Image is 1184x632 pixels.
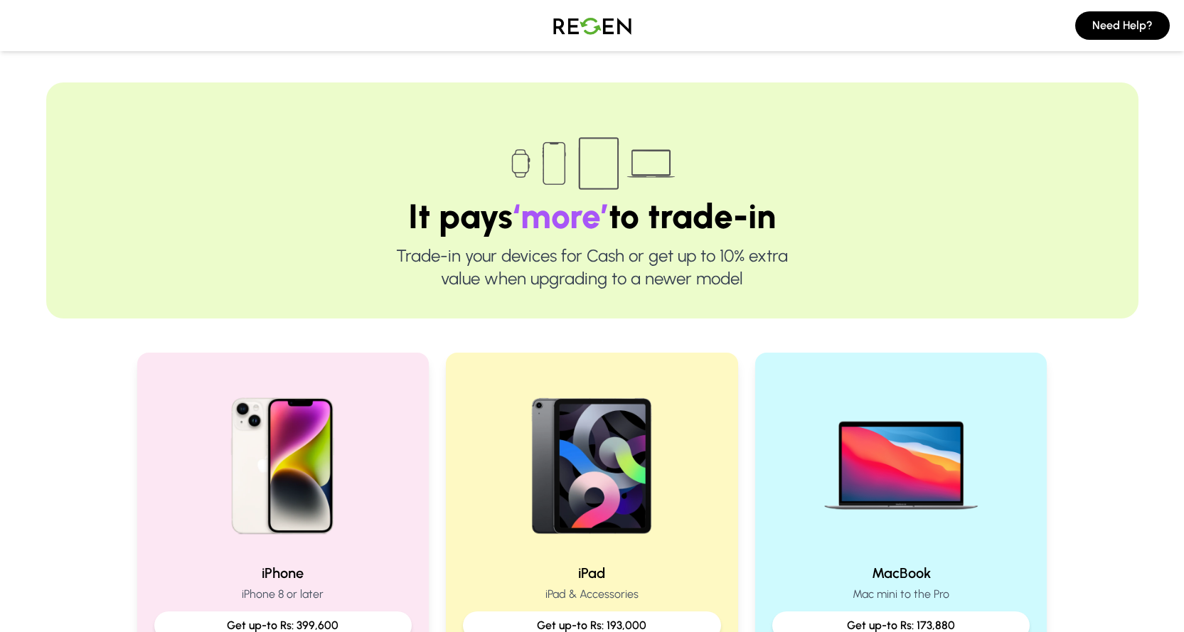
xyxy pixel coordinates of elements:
img: iPad [501,370,683,552]
button: Need Help? [1075,11,1170,40]
h2: MacBook [772,563,1030,583]
img: Trade-in devices [503,128,681,199]
span: ‘more’ [513,196,609,237]
h2: iPhone [154,563,412,583]
img: iPhone [192,370,374,552]
img: Logo [543,6,642,45]
p: Mac mini to the Pro [772,586,1030,603]
p: iPad & Accessories [463,586,721,603]
h2: iPad [463,563,721,583]
p: iPhone 8 or later [154,586,412,603]
p: Trade-in your devices for Cash or get up to 10% extra value when upgrading to a newer model [92,245,1093,290]
h1: It pays to trade-in [92,199,1093,233]
img: MacBook [810,370,992,552]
